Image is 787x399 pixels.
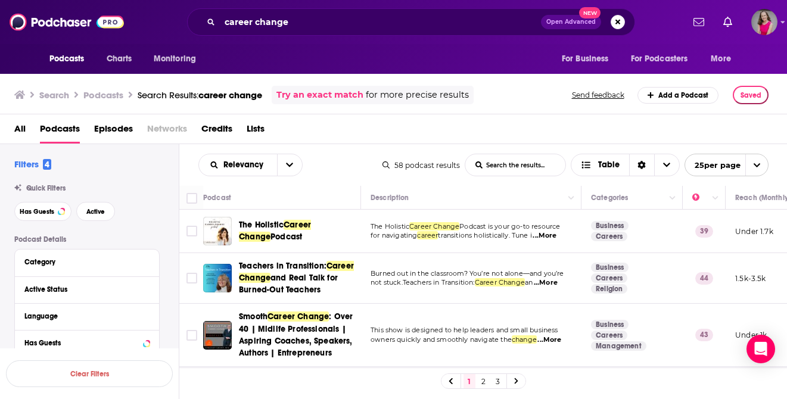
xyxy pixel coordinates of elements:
div: Power Score [692,191,709,205]
span: Smooth [239,311,267,322]
span: Table [598,161,620,169]
span: career [417,231,438,239]
a: Business [591,320,629,329]
span: Career Change [409,222,459,230]
span: Quick Filters [26,184,66,192]
button: Language [24,308,150,323]
a: Credits [201,119,232,144]
img: Podchaser - Follow, Share and Rate Podcasts [10,11,124,33]
span: career change [198,89,262,101]
span: Podcasts [49,51,85,67]
span: ...More [537,335,561,345]
a: Podcasts [40,119,80,144]
a: 2 [478,374,490,388]
button: Choose View [571,154,680,176]
span: Toggle select row [186,226,197,236]
div: Search Results: [138,89,262,101]
span: Active [86,208,105,215]
span: For Podcasters [631,51,688,67]
button: Active Status [24,282,150,297]
span: For Business [562,51,609,67]
a: Episodes [94,119,133,144]
span: Teachers in Transition: [239,261,326,271]
p: 44 [695,272,713,284]
button: Has Guests [24,335,150,350]
a: Business [591,263,629,272]
a: Teachers in Transition:Career Changeand Real Talk for Burned-Out Teachers [239,260,357,296]
img: The Holistic Career Change Podcast [203,217,232,245]
span: an [525,278,533,286]
a: Careers [591,331,627,340]
h3: Search [39,89,69,101]
h2: Choose List sort [198,154,303,176]
a: Business [591,221,629,230]
div: Description [371,191,409,205]
div: Sort Direction [629,154,654,176]
span: More [711,51,731,67]
a: SmoothCareer Change: Over 40 | Midlife Professionals | Aspiring Coaches, Speakers, Authors | Entr... [239,311,357,359]
button: Send feedback [568,90,628,100]
span: Toggle select row [186,330,197,341]
button: Saved [733,86,769,104]
span: : Over 40 | Midlife Professionals | Aspiring Coaches, Speakers, Authors | Entrepreneurs [239,311,353,357]
a: The HolisticCareer ChangePodcast [239,219,357,243]
input: Search podcasts, credits, & more... [220,13,541,32]
button: Show profile menu [751,9,777,35]
button: Has Guests [14,202,71,221]
span: Podcast [270,232,302,242]
button: Category [24,254,150,269]
span: Burned out in the classroom? You’re not alone—and you’re [371,269,564,278]
span: owners quickly and smoothly navigate the [371,335,512,344]
span: for more precise results [366,88,469,102]
span: Lists [247,119,265,144]
span: Toggle select row [186,273,197,283]
span: for navigating [371,231,417,239]
a: 3 [492,374,504,388]
span: ...More [533,231,556,241]
span: Saved [741,91,761,99]
span: New [579,7,601,18]
p: Podcast Details [14,235,160,244]
p: Under 1k [735,330,767,340]
div: Search podcasts, credits, & more... [187,8,635,36]
a: Careers [591,232,627,241]
span: transitions holistically. Tune i [438,231,531,239]
span: 25 per page [685,156,741,174]
button: open menu [553,48,624,70]
div: Podcast [203,191,231,205]
button: open menu [685,154,769,176]
div: Open Intercom Messenger [746,335,775,363]
span: not stuck.Teachers in Transition: [371,278,475,286]
button: Column Actions [708,191,723,205]
button: Column Actions [665,191,680,205]
div: Active Status [24,285,142,294]
h3: Podcasts [83,89,123,101]
button: open menu [623,48,705,70]
span: Podcast is your go-to resource [459,222,560,230]
a: Try an exact match [276,88,363,102]
span: Charts [107,51,132,67]
a: All [14,119,26,144]
span: Career Change [475,278,525,286]
button: Clear Filters [6,360,173,387]
button: open menu [277,154,302,176]
a: Charts [99,48,139,70]
button: Open AdvancedNew [541,15,601,29]
span: Monitoring [154,51,196,67]
a: 1 [464,374,475,388]
button: open menu [41,48,100,70]
span: change [512,335,537,344]
button: open menu [702,48,746,70]
span: Career Change [267,311,329,322]
span: The Holistic [371,222,409,230]
a: Careers [591,273,627,283]
div: Language [24,312,142,320]
span: Logged in as AmyRasdal [751,9,777,35]
span: The Holistic [239,220,284,230]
